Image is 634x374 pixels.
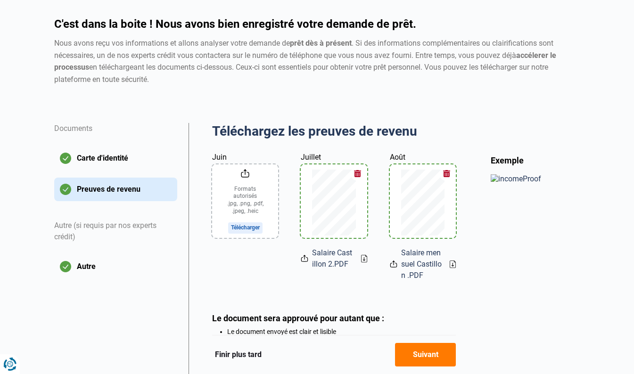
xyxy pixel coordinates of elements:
[395,343,456,366] button: Suivant
[54,37,580,85] div: Nous avons reçu vos informations et allons analyser votre demande de . Si des informations complé...
[54,255,177,278] button: Autre
[361,255,367,262] a: Download
[491,155,580,166] div: Exemple
[401,247,443,281] span: Salaire mensuel Castillon .PDF
[491,174,541,183] img: incomeProof
[54,178,177,201] button: Preuves de revenu
[450,260,456,268] a: Download
[212,313,456,323] div: Le document sera approuvé pour autant que :
[54,123,177,146] div: Documents
[54,209,177,255] div: Autre (si requis par nos experts crédit)
[54,146,177,170] button: Carte d'identité
[301,152,321,163] label: Juillet
[212,123,456,140] h2: Téléchargez les preuves de revenu
[312,247,354,270] span: Salaire Castillon 2.PDF
[212,152,227,163] label: Juin
[290,39,352,48] strong: prêt dès à présent
[227,328,456,335] li: Le document envoyé est clair et lisible
[54,18,580,30] h1: C'est dans la boite ! Nous avons bien enregistré votre demande de prêt.
[390,152,405,163] label: Août
[212,349,264,361] button: Finir plus tard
